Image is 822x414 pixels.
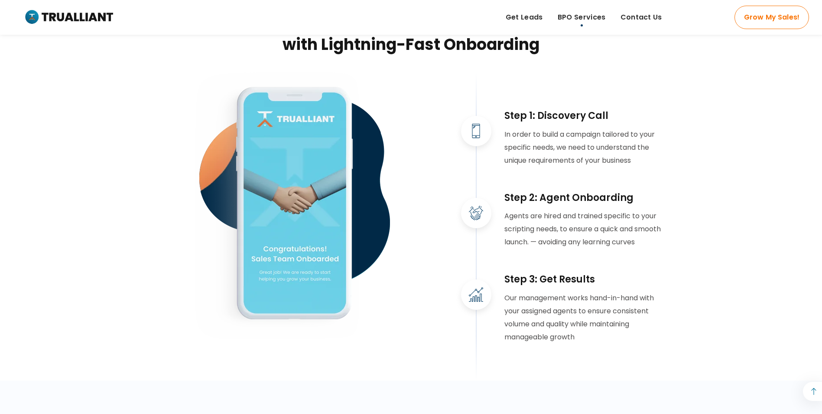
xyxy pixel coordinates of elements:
h3: Step 3: Get Results [504,273,665,286]
div: Agents are hired and trained specific to your scripting needs, to ensure a quick and smooth launc... [504,210,665,249]
span: Get Leads [506,11,543,24]
span: BPO Services [558,11,606,24]
h3: Step 1: Discovery Call [504,109,665,123]
h3: Step 2: Agent Onboarding [504,191,665,205]
div: In order to build a campaign tailored to your specific needs, we need to understand the unique re... [504,128,665,167]
a: Grow My Sales! [734,6,809,29]
span: Contact Us [621,11,662,24]
h3: Get Started in a Few Minutes with Lightning-Fast Onboarding [158,13,665,55]
div: Our management works hand-in-hand with your assigned agents to ensure consistent volume and quali... [504,292,665,344]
